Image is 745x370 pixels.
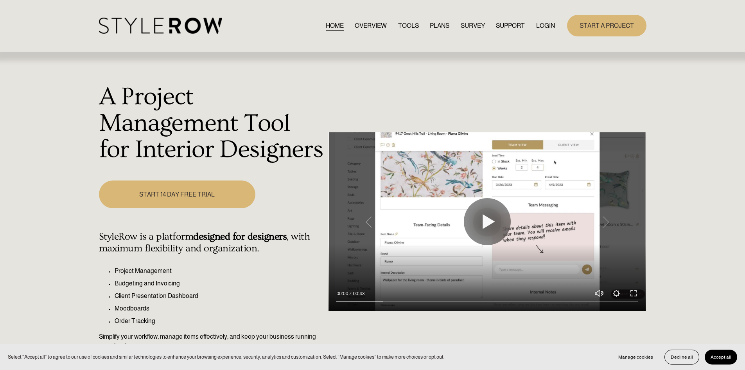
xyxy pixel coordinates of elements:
[115,266,325,276] p: Project Management
[496,20,525,31] a: folder dropdown
[99,231,325,254] h4: StyleRow is a platform , with maximum flexibility and organization.
[398,20,419,31] a: TOOLS
[355,20,387,31] a: OVERVIEW
[99,18,222,34] img: StyleRow
[430,20,449,31] a: PLANS
[350,290,366,298] div: Duration
[336,290,350,298] div: Current time
[612,350,659,365] button: Manage cookies
[193,231,287,242] strong: designed for designers
[99,332,325,351] p: Simplify your workflow, manage items effectively, and keep your business running seamlessly.
[711,354,731,360] span: Accept all
[705,350,737,365] button: Accept all
[99,84,325,163] h1: A Project Management Tool for Interior Designers
[567,15,646,36] a: START A PROJECT
[496,21,525,31] span: SUPPORT
[115,279,325,288] p: Budgeting and Invoicing
[664,350,699,365] button: Decline all
[115,316,325,326] p: Order Tracking
[671,354,693,360] span: Decline all
[336,299,638,305] input: Seek
[115,291,325,301] p: Client Presentation Dashboard
[536,20,555,31] a: LOGIN
[115,304,325,313] p: Moodboards
[461,20,485,31] a: SURVEY
[99,180,255,208] a: START 14 DAY FREE TRIAL
[464,198,511,245] button: Play
[618,354,653,360] span: Manage cookies
[326,20,344,31] a: HOME
[8,353,445,361] p: Select “Accept all” to agree to our use of cookies and similar technologies to enhance your brows...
